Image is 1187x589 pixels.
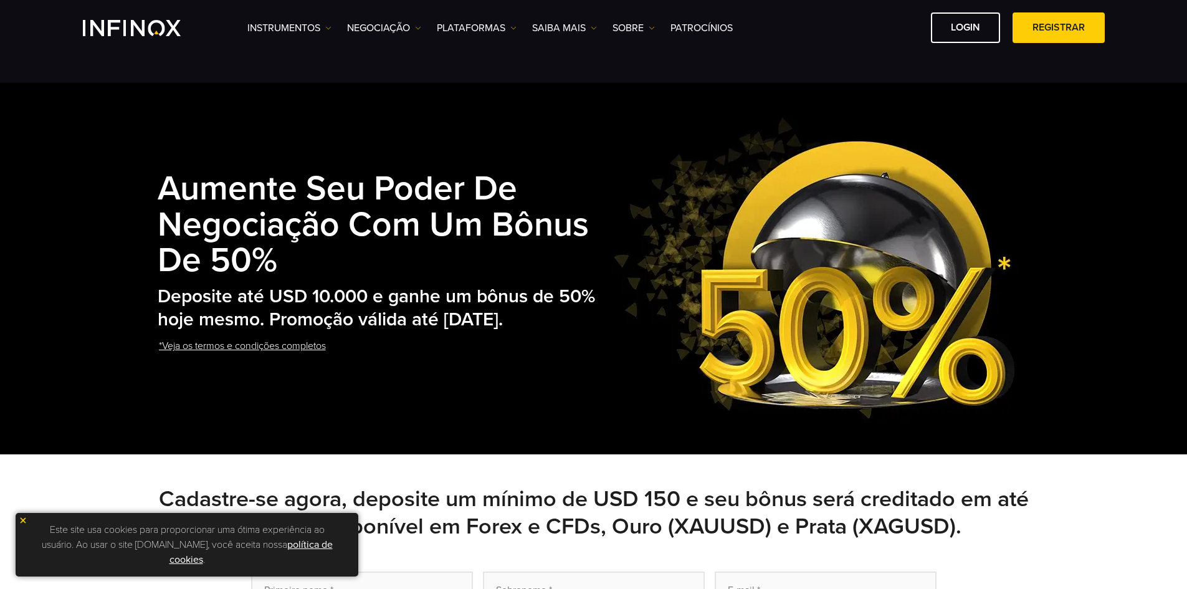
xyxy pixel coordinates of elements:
h2: Deposite até USD 10.000 e ganhe um bônus de 50% hoje mesmo. Promoção válida até [DATE]. [158,285,601,331]
a: Patrocínios [670,21,733,36]
a: Saiba mais [532,21,597,36]
a: Login [931,12,1000,43]
a: INFINOX Logo [83,20,210,36]
strong: Aumente seu poder de negociação com um bônus de 50% [158,168,589,282]
h2: Cadastre-se agora, deposite um mínimo de USD 150 e seu bônus será creditado em até 1 dia útil. Di... [158,486,1030,540]
img: yellow close icon [19,516,27,525]
a: Registrar [1013,12,1105,43]
a: *Veja os termos e condições completos [158,331,327,362]
a: Instrumentos [247,21,331,36]
a: PLATAFORMAS [437,21,517,36]
p: Este site usa cookies para proporcionar uma ótima experiência ao usuário. Ao usar o site [DOMAIN_... [22,519,352,570]
a: NEGOCIAÇÃO [347,21,421,36]
a: SOBRE [613,21,655,36]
